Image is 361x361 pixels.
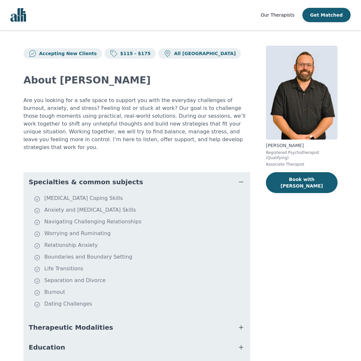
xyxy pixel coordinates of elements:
[29,323,113,332] span: Therapeutic Modalities
[266,150,338,160] p: Registered Psychotherapist (Qualifying)
[23,338,250,357] button: Education
[34,265,248,274] li: Life Transitions
[34,277,248,286] li: Separation and Divorce
[23,97,250,151] p: Are you looking for a safe space to support you with the everyday challenges of burnout, anxiety,...
[34,218,248,227] li: Navigating Challenging Relationships
[261,12,294,18] span: Our Therapists
[23,318,250,337] button: Therapeutic Modalities
[118,50,151,57] p: $115 - $175
[23,74,250,86] h2: About [PERSON_NAME]
[34,230,248,239] li: Worrying and Ruminating
[171,50,236,57] p: All [GEOGRAPHIC_DATA]
[34,253,248,262] li: Boundaries and Boundary Setting
[34,288,248,297] li: Burnout
[34,194,248,203] li: [MEDICAL_DATA] Coping Skills
[261,11,294,19] a: Our Therapists
[266,172,338,193] button: Book with [PERSON_NAME]
[23,172,250,192] button: Specialties & common subjects
[29,177,143,187] span: Specialties & common subjects
[34,300,248,309] li: Dating Challenges
[266,142,338,149] p: [PERSON_NAME]
[266,162,338,167] p: Associate Therapist
[266,46,338,140] img: Josh_Cadieux
[34,241,248,250] li: Relationship Anxiety
[10,8,26,22] img: alli logo
[29,343,65,352] span: Education
[34,206,248,215] li: Anxiety and [MEDICAL_DATA] Skills
[302,8,351,22] button: Get Matched
[36,50,97,57] p: Accepting New Clients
